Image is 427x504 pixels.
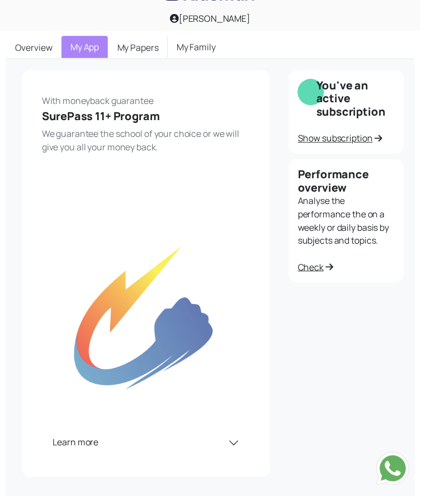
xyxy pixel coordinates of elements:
[42,111,254,125] h5: SurePass 11+ Program
[110,36,170,60] a: My Papers
[382,459,416,493] img: Send whatsapp message to +442080035976
[170,36,228,59] a: My Family
[6,36,63,60] a: Overview
[42,91,254,109] p: With moneyback guarantee
[302,265,339,277] a: Check
[302,170,401,197] h5: Performance overview
[42,129,254,156] p: We guarantee the school of your choice or we will give you all your money back.
[321,80,401,120] h5: You've an active subscription
[42,435,254,464] button: Learn more
[293,161,410,287] div: Analyse the performance the on a weekly or daily basis by subjects and topics.
[42,210,254,435] img: trophy
[63,36,110,59] a: My App
[302,134,388,146] a: Show subscription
